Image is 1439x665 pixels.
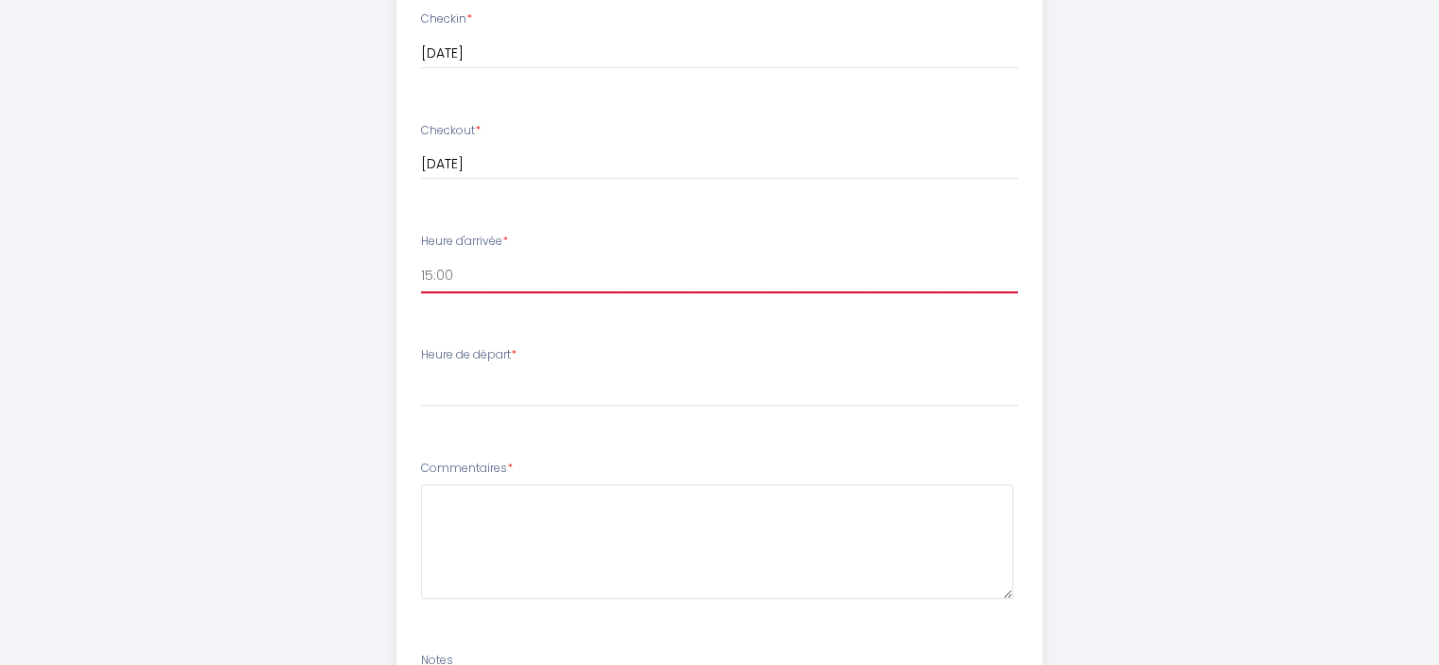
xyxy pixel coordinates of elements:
label: Commentaires [421,460,513,478]
label: Heure de départ [421,346,517,364]
label: Checkin [421,10,472,28]
label: Checkout [421,122,481,140]
label: Heure d'arrivée [421,233,508,251]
